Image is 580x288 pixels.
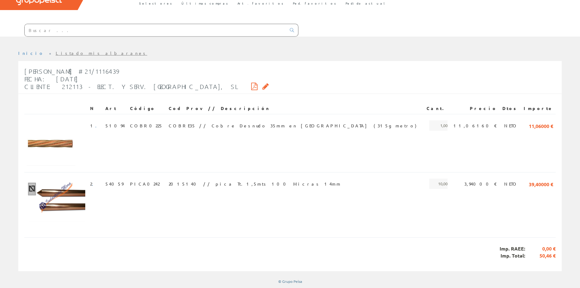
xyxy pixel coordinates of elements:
[105,120,125,131] span: 51094
[429,179,448,189] span: 10,00
[139,0,172,6] span: Selectores
[25,24,286,36] input: Buscar ...
[525,252,556,259] span: 50,46 €
[529,120,553,131] span: 11,06000 €
[103,103,128,114] th: Art
[346,0,387,6] span: Pedido actual
[169,120,417,131] span: COBRE35 // Cobre Desnudo 35mm en [GEOGRAPHIC_DATA] (315g metro)
[429,120,448,131] span: 1,00
[237,0,283,6] span: Art. favoritos
[166,103,424,114] th: Cod Prov // Descripción
[525,245,556,252] span: 0,00 €
[130,179,160,189] span: PICA0242
[500,103,521,114] th: Dtos
[181,0,228,6] span: Últimas compras
[105,179,123,189] span: 54059
[262,84,269,88] i: Solicitar por email copia firmada
[90,120,100,131] span: 1
[27,120,75,166] img: Foto artículo (159.10931174089x150)
[18,50,44,56] a: Inicio
[504,120,518,131] span: NETO
[90,179,97,189] span: 2
[24,68,237,90] span: [PERSON_NAME] #21/1116439 Fecha: [DATE] Cliente: 212113 - ELECT. Y SERV. [GEOGRAPHIC_DATA], SL
[92,181,97,187] a: .
[521,103,556,114] th: Importe
[293,0,336,6] span: Ped. favoritos
[251,84,258,88] i: Descargar PDF
[504,179,518,189] span: NETO
[130,120,163,131] span: COBR0225
[88,103,103,114] th: N
[169,179,341,189] span: 2015140 // pica Tt.1,5mts 100 Micras 14mm
[18,279,562,284] div: © Grupo Peisa
[56,50,147,56] a: Listado mis albaranes
[529,179,553,189] span: 39,40000 €
[95,123,100,128] a: .
[453,120,497,131] span: 11,06160 €
[24,237,556,267] div: Imp. RAEE: Imp. Total:
[464,179,497,189] span: 3,94000 €
[27,179,85,223] img: Foto artículo (192x144.768)
[450,103,500,114] th: Precio
[424,103,450,114] th: Cant.
[128,103,166,114] th: Código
